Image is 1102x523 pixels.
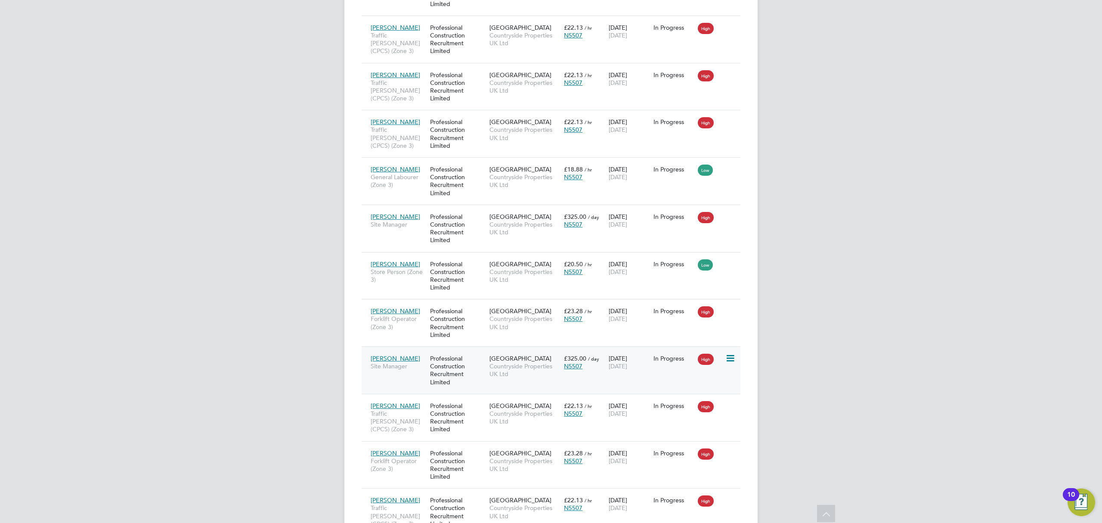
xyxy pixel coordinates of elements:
span: High [698,212,714,223]
div: [DATE] [607,209,651,233]
div: [DATE] [607,492,651,516]
span: £20.50 [564,260,583,268]
div: In Progress [653,213,694,221]
span: Traffic [PERSON_NAME] (CPCS) (Zone 3) [371,79,426,103]
span: Countryside Properties UK Ltd [489,362,560,378]
span: Countryside Properties UK Ltd [489,457,560,473]
div: [DATE] [607,161,651,185]
span: Store Person (Zone 3) [371,268,426,283]
span: / hr [585,166,592,173]
span: £325.00 [564,355,586,362]
a: [PERSON_NAME]Traffic [PERSON_NAME] (CPCS) (Zone 3)Professional Construction Recruitment Limited[G... [368,397,740,405]
div: [DATE] [607,19,651,44]
span: / hr [585,25,592,31]
span: High [698,354,714,365]
span: £23.28 [564,307,583,315]
span: N5507 [564,173,582,181]
span: [PERSON_NAME] [371,165,420,173]
span: Site Manager [371,221,426,228]
span: General Labourer (Zone 3) [371,173,426,189]
span: N5507 [564,126,582,134]
span: [DATE] [609,31,627,39]
button: Open Resource Center, 10 new notifications [1068,489,1095,516]
span: [PERSON_NAME] [371,71,420,79]
span: Forklift Operator (Zone 3) [371,315,426,330]
div: In Progress [653,307,694,315]
a: [PERSON_NAME]Traffic [PERSON_NAME] (CPCS) (Zone 3)Professional Construction Recruitment Limited[G... [368,113,740,121]
span: £22.13 [564,496,583,504]
span: [DATE] [609,315,627,323]
span: Countryside Properties UK Ltd [489,31,560,47]
div: In Progress [653,260,694,268]
span: [DATE] [609,410,627,417]
span: High [698,23,714,34]
span: / hr [585,119,592,125]
span: Countryside Properties UK Ltd [489,410,560,425]
span: High [698,448,714,460]
span: Traffic [PERSON_NAME] (CPCS) (Zone 3) [371,31,426,55]
span: £325.00 [564,213,586,221]
span: [DATE] [609,126,627,134]
span: N5507 [564,362,582,370]
span: [GEOGRAPHIC_DATA] [489,165,551,173]
span: [PERSON_NAME] [371,260,420,268]
span: [GEOGRAPHIC_DATA] [489,260,551,268]
span: [PERSON_NAME] [371,307,420,315]
span: / day [588,355,599,362]
span: [GEOGRAPHIC_DATA] [489,24,551,31]
span: Countryside Properties UK Ltd [489,79,560,94]
div: [DATE] [607,256,651,280]
div: Professional Construction Recruitment Limited [428,303,487,343]
div: [DATE] [607,445,651,469]
span: / hr [585,261,592,268]
span: [GEOGRAPHIC_DATA] [489,118,551,126]
span: [GEOGRAPHIC_DATA] [489,213,551,221]
span: / hr [585,403,592,409]
span: £23.28 [564,449,583,457]
span: Countryside Properties UK Ltd [489,173,560,189]
div: Professional Construction Recruitment Limited [428,114,487,154]
span: N5507 [564,457,582,465]
div: [DATE] [607,350,651,374]
span: [DATE] [609,221,627,228]
span: [DATE] [609,362,627,370]
span: N5507 [564,31,582,39]
span: High [698,401,714,412]
div: In Progress [653,118,694,126]
span: [GEOGRAPHIC_DATA] [489,307,551,315]
span: [GEOGRAPHIC_DATA] [489,71,551,79]
span: High [698,306,714,318]
div: Professional Construction Recruitment Limited [428,209,487,249]
span: N5507 [564,315,582,323]
div: Professional Construction Recruitment Limited [428,67,487,107]
span: [PERSON_NAME] [371,449,420,457]
span: / day [588,214,599,220]
span: £18.88 [564,165,583,173]
span: [DATE] [609,504,627,512]
div: In Progress [653,402,694,410]
span: Traffic [PERSON_NAME] (CPCS) (Zone 3) [371,126,426,149]
a: [PERSON_NAME]Forklift Operator (Zone 3)Professional Construction Recruitment Limited[GEOGRAPHIC_D... [368,302,740,310]
span: N5507 [564,410,582,417]
div: In Progress [653,355,694,362]
span: £22.13 [564,24,583,31]
span: N5507 [564,268,582,276]
span: [DATE] [609,268,627,276]
div: Professional Construction Recruitment Limited [428,161,487,201]
span: High [698,495,714,507]
span: [DATE] [609,79,627,87]
div: Professional Construction Recruitment Limited [428,445,487,485]
span: [PERSON_NAME] [371,213,420,221]
span: / hr [585,72,592,78]
span: High [698,117,714,128]
span: Countryside Properties UK Ltd [489,268,560,283]
span: Traffic [PERSON_NAME] (CPCS) (Zone 3) [371,410,426,433]
span: Site Manager [371,362,426,370]
div: [DATE] [607,398,651,422]
a: [PERSON_NAME]Forklift Operator (Zone 3)Professional Construction Recruitment Limited[GEOGRAPHIC_D... [368,445,740,452]
div: In Progress [653,71,694,79]
a: [PERSON_NAME]General Labourer (Zone 3)Professional Construction Recruitment Limited[GEOGRAPHIC_DA... [368,161,740,168]
span: Countryside Properties UK Ltd [489,504,560,520]
span: Low [698,165,713,176]
div: Professional Construction Recruitment Limited [428,398,487,438]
